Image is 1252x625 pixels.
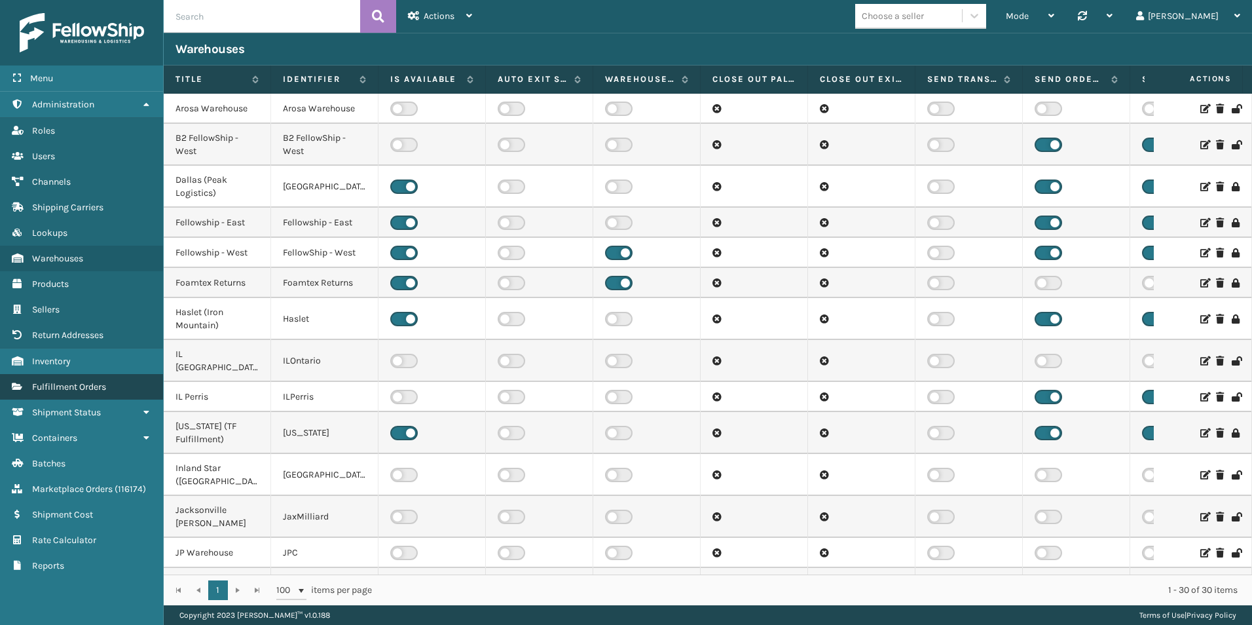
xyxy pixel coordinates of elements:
div: 1 - 30 of 30 items [390,584,1238,597]
i: Reactivate [1232,104,1240,113]
a: Terms of Use [1139,611,1185,620]
i: Deactivate [1232,218,1240,227]
td: [GEOGRAPHIC_DATA] [271,454,378,496]
td: B2 FellowShip - West [271,124,378,166]
td: Foamtex Returns [271,268,378,298]
i: Delete [1216,428,1224,438]
span: Warehouses [32,253,83,264]
i: Edit [1200,218,1208,227]
td: Fellowship - East [271,208,378,238]
td: [US_STATE] [271,412,378,454]
span: Mode [1006,10,1029,22]
td: IL [GEOGRAPHIC_DATA] [164,340,271,382]
span: Menu [30,73,53,84]
img: logo [20,13,144,52]
span: Lookups [32,227,67,238]
label: Auto Exit Scan [498,73,568,85]
i: Delete [1216,548,1224,558]
i: Reactivate [1232,512,1240,521]
td: Haslet (Iron Mountain) [164,298,271,340]
i: Reactivate [1232,470,1240,480]
label: Send Inventory API [1142,73,1212,85]
span: Shipping Carriers [32,202,103,213]
i: Delete [1216,356,1224,366]
span: 100 [276,584,296,597]
i: Delete [1216,314,1224,324]
span: Shipment Status [32,407,101,418]
td: Haslet [271,298,378,340]
label: Close Out Palletizing [712,73,796,85]
label: Send Transfer API [927,73,997,85]
span: Shipment Cost [32,509,93,520]
i: Delete [1216,182,1224,191]
td: Fellowship - East [164,208,271,238]
td: [PERSON_NAME] (Ironlink Logistics) [164,568,271,610]
span: Reports [32,560,64,571]
td: [GEOGRAPHIC_DATA] [271,166,378,208]
td: FellowShip - West [271,238,378,268]
i: Deactivate [1232,182,1240,191]
td: [US_STATE] (TF Fulfillment) [164,412,271,454]
i: Edit [1200,512,1208,521]
i: Edit [1200,356,1208,366]
i: Edit [1200,104,1208,113]
span: Roles [32,125,55,136]
i: Reactivate [1232,548,1240,558]
label: Is Available [390,73,460,85]
i: Edit [1200,428,1208,438]
i: Reactivate [1232,356,1240,366]
i: Edit [1200,470,1208,480]
i: Edit [1200,278,1208,288]
td: B2 FellowShip - West [164,124,271,166]
i: Deactivate [1232,278,1240,288]
td: Arosa Warehouse [271,94,378,124]
i: Reactivate [1232,140,1240,149]
td: Inland Star ([GEOGRAPHIC_DATA]) [164,454,271,496]
label: Title [175,73,246,85]
span: Containers [32,432,77,444]
td: [PERSON_NAME] [271,568,378,610]
a: 1 [208,580,228,600]
span: Inventory [32,356,71,367]
span: items per page [276,580,372,600]
td: Fellowship - West [164,238,271,268]
a: Privacy Policy [1187,611,1236,620]
span: Fulfillment Orders [32,381,106,392]
h3: Warehouses [175,41,244,57]
span: Actions [1149,68,1240,90]
span: Sellers [32,304,60,315]
p: Copyright 2023 [PERSON_NAME]™ v 1.0.188 [179,605,330,625]
span: Batches [32,458,65,469]
i: Edit [1200,548,1208,558]
td: Jacksonville [PERSON_NAME] [164,496,271,538]
i: Edit [1200,314,1208,324]
i: Deactivate [1232,248,1240,257]
td: ILOntario [271,340,378,382]
i: Edit [1200,140,1208,149]
i: Delete [1216,248,1224,257]
label: Identifier [283,73,353,85]
span: Products [32,278,69,290]
span: Return Addresses [32,330,103,341]
span: Rate Calculator [32,535,96,546]
label: Send Order API [1035,73,1105,85]
i: Edit [1200,248,1208,257]
i: Delete [1216,104,1224,113]
td: ILPerris [271,382,378,412]
i: Delete [1216,140,1224,149]
i: Delete [1216,470,1224,480]
td: Dallas (Peak Logistics) [164,166,271,208]
span: Channels [32,176,71,187]
td: Arosa Warehouse [164,94,271,124]
span: Actions [424,10,454,22]
span: Users [32,151,55,162]
i: Edit [1200,392,1208,402]
td: JP Warehouse [164,538,271,568]
div: | [1139,605,1236,625]
span: ( 116174 ) [115,483,146,495]
td: JaxMilliard [271,496,378,538]
i: Delete [1216,278,1224,288]
i: Edit [1200,182,1208,191]
div: Choose a seller [862,9,924,23]
span: Administration [32,99,94,110]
